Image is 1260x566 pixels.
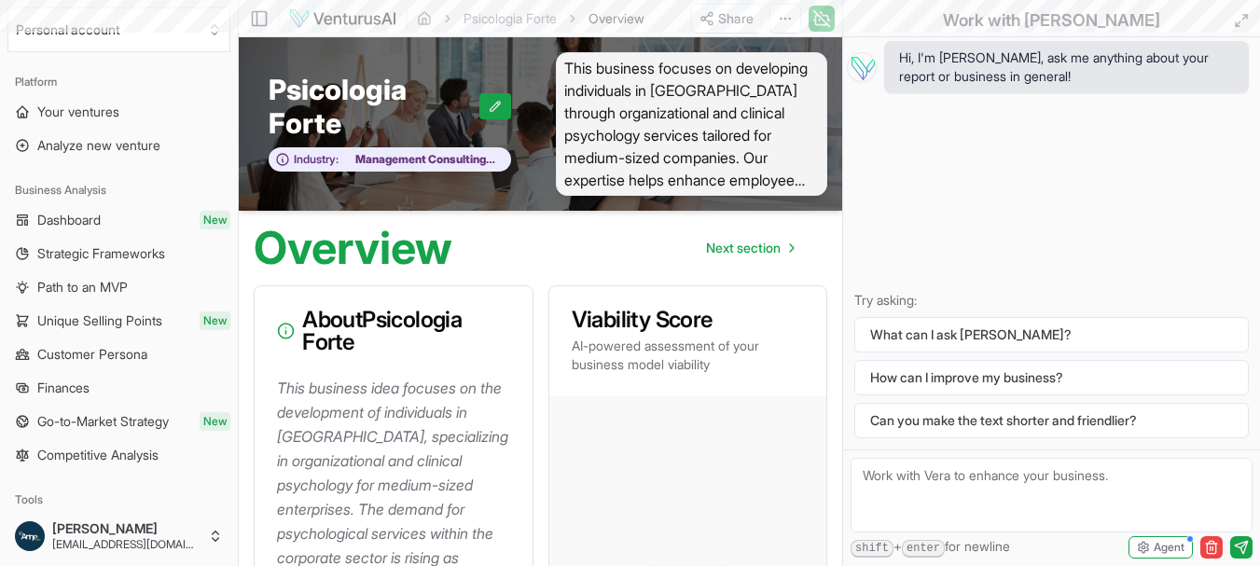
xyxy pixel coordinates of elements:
[37,278,128,297] span: Path to an MVP
[269,147,511,173] button: Industry:Management Consulting Services
[7,373,230,403] a: Finances
[254,226,452,270] h1: Overview
[339,152,501,167] span: Management Consulting Services
[7,239,230,269] a: Strategic Frameworks
[294,152,339,167] span: Industry:
[7,485,230,515] div: Tools
[902,540,945,558] kbd: enter
[691,229,809,267] a: Go to next page
[269,73,479,140] span: Psicologia Forte
[847,52,877,82] img: Vera
[37,311,162,330] span: Unique Selling Points
[851,537,1010,558] span: + for newline
[200,211,230,229] span: New
[277,309,510,353] h3: About Psicologia Forte
[7,131,230,160] a: Analyze new venture
[200,412,230,431] span: New
[7,514,230,559] button: [PERSON_NAME][EMAIL_ADDRESS][DOMAIN_NAME]
[854,291,1249,310] p: Try asking:
[572,309,805,331] h3: Viability Score
[7,67,230,97] div: Platform
[1128,536,1193,559] button: Agent
[37,136,160,155] span: Analyze new venture
[7,339,230,369] a: Customer Persona
[706,239,781,257] span: Next section
[691,229,809,267] nav: pagination
[37,345,147,364] span: Customer Persona
[37,446,159,464] span: Competitive Analysis
[854,360,1249,395] button: How can I improve my business?
[572,337,805,374] p: AI-powered assessment of your business model viability
[854,317,1249,352] button: What can I ask [PERSON_NAME]?
[37,379,90,397] span: Finances
[851,540,893,558] kbd: shift
[7,272,230,302] a: Path to an MVP
[37,244,165,263] span: Strategic Frameworks
[52,520,201,537] span: [PERSON_NAME]
[7,97,230,127] a: Your ventures
[200,311,230,330] span: New
[1154,540,1184,555] span: Agent
[37,412,169,431] span: Go-to-Market Strategy
[37,103,119,121] span: Your ventures
[7,440,230,470] a: Competitive Analysis
[556,52,828,196] span: This business focuses on developing individuals in [GEOGRAPHIC_DATA] through organizational and c...
[37,211,101,229] span: Dashboard
[7,175,230,205] div: Business Analysis
[7,205,230,235] a: DashboardNew
[899,48,1234,86] span: Hi, I'm [PERSON_NAME], ask me anything about your report or business in general!
[15,521,45,551] img: ACg8ocLo6eSxRgYCx90xPGF0255VrG77-2_k4O9dDQAa3oLzKU8GqNk=s96-c
[52,537,201,552] span: [EMAIL_ADDRESS][DOMAIN_NAME]
[7,407,230,436] a: Go-to-Market StrategyNew
[854,403,1249,438] button: Can you make the text shorter and friendlier?
[7,306,230,336] a: Unique Selling PointsNew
